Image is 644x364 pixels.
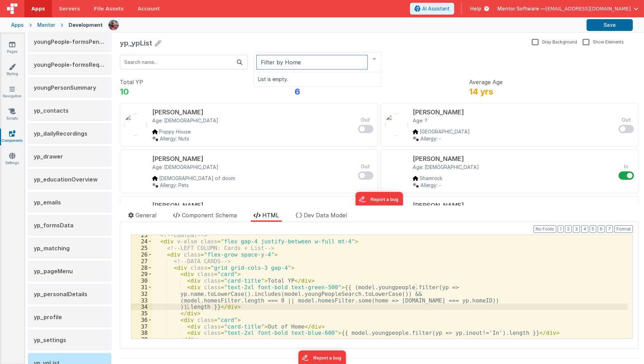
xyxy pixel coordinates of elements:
[293,66,344,73] span: Age: ?
[34,337,66,343] span: yp_settings
[109,20,118,30] img: eba322066dbaa00baf42793ca2fab581
[590,225,596,233] button: 5
[32,131,238,138] span: Allergy: Pets
[32,66,99,73] span: Age: [DEMOGRAPHIC_DATA]
[32,113,99,120] span: Age: [DEMOGRAPHIC_DATA]
[131,232,152,238] div: 23
[34,153,63,160] span: yp_drawer
[131,297,152,304] div: 33
[241,112,250,119] span: Out
[583,38,624,45] label: Show Elements
[131,284,152,291] div: 31
[131,238,152,245] div: 24
[587,19,633,31] button: Save
[349,35,519,47] div: 14 yrs
[545,5,631,12] span: [EMAIL_ADDRESS][DOMAIN_NAME]
[293,150,344,160] span: [PERSON_NAME]
[565,225,572,233] button: 2
[614,225,633,233] button: Format
[94,5,124,12] span: File Assets
[32,103,99,113] span: [PERSON_NAME]
[37,22,55,29] div: Mentor
[293,84,499,91] span: Allergy: -
[293,131,499,138] span: Allergy: -
[34,245,70,252] span: yp_matching
[293,113,359,120] span: Age: [DEMOGRAPHIC_DATA]
[131,330,152,336] div: 38
[293,57,344,66] span: [PERSON_NAME]
[497,5,638,12] button: Mentor Software — [EMAIL_ADDRESS][DOMAIN_NAME]
[134,22,262,35] span: List is empty.
[34,84,96,91] span: youngPersonSummary
[606,225,613,233] button: 7
[131,271,152,277] div: 29
[182,212,237,219] span: Component Schema
[293,78,499,84] span: [GEOGRAPHIC_DATA]
[34,38,135,45] span: youngPeople-formsPendingVersions
[262,212,279,219] span: HTML
[497,5,545,12] span: Mentor Software —
[135,212,156,219] span: General
[470,5,481,12] span: Help
[410,3,454,15] button: AI Assistant
[131,310,152,317] div: 35
[69,22,103,29] div: Development
[504,112,509,119] span: In
[34,291,87,298] span: yp_personalDetails
[293,103,359,113] span: [PERSON_NAME]
[265,63,288,85] img: DOC_0771686D-B217-D04C-987F-ACF10A2ABCC2.png
[5,63,27,85] img: DOC_625318AD-F9BB-9E4D-AFAF-D0B6DA3827E0.jpg
[304,212,347,219] span: Dev Data Model
[59,5,80,12] span: Servers
[32,57,99,66] span: [PERSON_NAME]
[581,225,588,233] button: 4
[265,110,288,132] span: HM
[31,5,45,12] span: Apps
[32,84,238,91] span: Allergy: Nuts
[534,225,556,233] button: No Folds
[34,176,98,183] span: yp_educationOverview
[502,66,511,73] span: Out
[131,258,152,265] div: 27
[32,78,238,84] span: Poppy House
[131,323,152,330] div: 37
[34,314,62,321] span: yp_profile
[573,225,580,233] button: 3
[34,61,166,68] span: youngPeople-formsRequiredReadingandSigning
[131,245,152,251] div: 25
[558,225,564,233] button: 1
[137,5,248,18] input: Filter by Home
[32,150,99,160] span: [PERSON_NAME]
[131,304,152,310] div: 34
[235,141,283,156] iframe: Marker.io feedback button
[598,225,605,233] button: 6
[34,222,73,229] span: yp_formsData
[5,110,27,132] span: JS
[32,124,238,131] span: [DEMOGRAPHIC_DATA] of doom
[34,268,73,275] span: yp_pageMenu
[34,199,61,206] span: yp_emails
[34,107,69,114] span: yp_contacts
[131,251,152,258] div: 26
[131,277,152,284] div: 30
[131,336,152,343] div: 39
[293,124,499,131] span: Shamrock
[131,265,152,271] div: 28
[11,22,24,29] div: Apps
[422,5,450,12] span: AI Assistant
[131,291,152,297] div: 32
[120,38,152,48] div: yp_ypList
[34,130,87,137] span: yp_dailyRecordings
[131,317,152,323] div: 36
[241,66,250,73] span: Out
[349,27,519,35] div: Average Age
[532,38,577,45] label: Gray Background
[175,35,344,47] div: 6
